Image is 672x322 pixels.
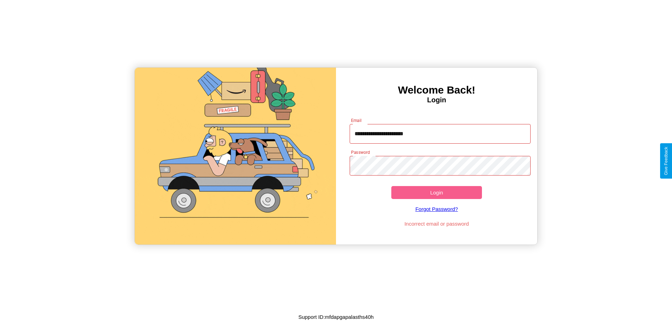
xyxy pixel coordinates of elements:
[346,219,527,228] p: Incorrect email or password
[351,117,362,123] label: Email
[298,312,373,322] p: Support ID: mfdapgapalasths40h
[391,186,482,199] button: Login
[135,68,336,245] img: gif
[336,96,537,104] h4: Login
[664,147,668,175] div: Give Feedback
[346,199,527,219] a: Forgot Password?
[351,149,370,155] label: Password
[336,84,537,96] h3: Welcome Back!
